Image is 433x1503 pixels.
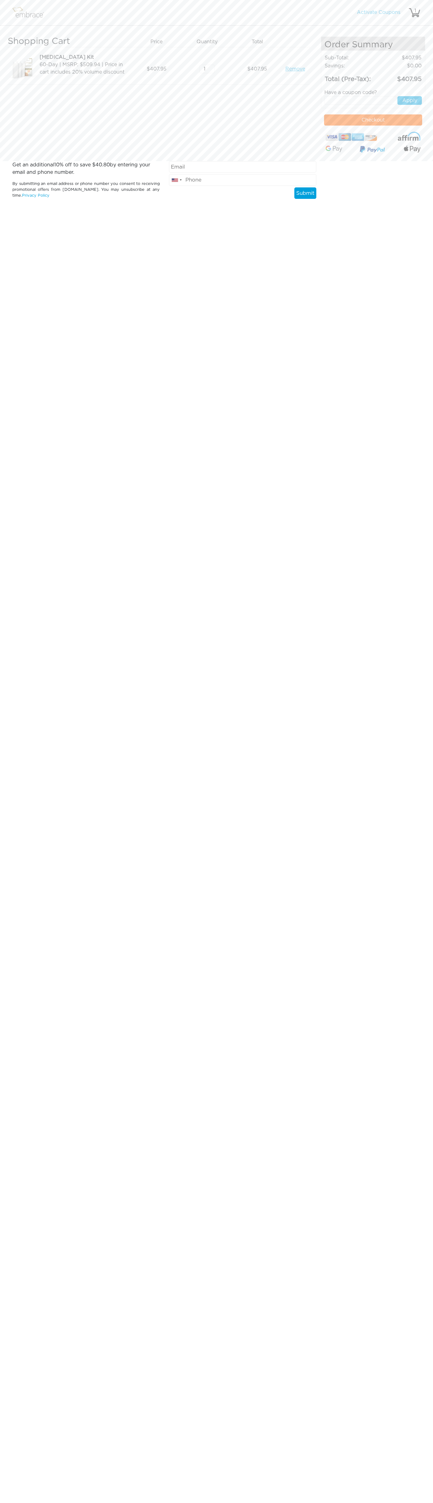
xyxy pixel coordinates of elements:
[95,162,110,167] span: 40.80
[397,96,422,105] button: Apply
[169,174,184,186] div: United States: +1
[134,36,184,47] div: Price
[324,54,378,62] td: Sub-Total:
[408,6,421,19] img: cart
[285,65,305,73] a: Remove
[326,146,342,152] img: Google-Pay-Logo.svg
[378,54,422,62] td: 407.95
[11,5,51,20] img: logo.png
[40,61,129,76] div: 60-Day | MSRP: $509.94 | Price in cart includes 20% volume discount
[235,36,285,47] div: Total
[22,194,50,198] a: Privacy Policy
[321,37,425,51] h4: Order Summary
[54,162,59,167] span: 10
[12,161,160,176] p: Get an additional % off to save $ by entering your email and phone number.
[8,54,39,84] img: a09f5d18-8da6-11e7-9c79-02e45ca4b85b.jpeg
[294,187,316,199] button: Submit
[326,132,377,142] img: credit-cards.png
[8,36,129,47] h3: Shopping Cart
[324,70,378,84] td: Total (Pre-Tax):
[169,174,316,186] input: Phone
[378,70,422,84] td: 407.95
[378,62,422,70] td: 0.00
[169,161,316,173] input: Email
[357,10,401,15] a: Activate Coupons
[320,89,427,96] div: Have a coupon code?
[197,38,218,45] span: Quantity
[360,144,385,155] img: paypal-v3.png
[409,7,422,15] div: 1
[247,65,267,73] span: 407.95
[404,146,421,152] img: fullApplePay.png
[324,114,422,126] button: Checkout
[40,54,129,61] div: [MEDICAL_DATA] Kit
[398,132,421,141] img: affirm-logo.svg
[12,181,160,199] p: By submitting an email address or phone number you consent to receiving promotional offers from [...
[408,10,421,15] a: 1
[324,62,378,70] td: Savings :
[147,65,167,73] span: 407.95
